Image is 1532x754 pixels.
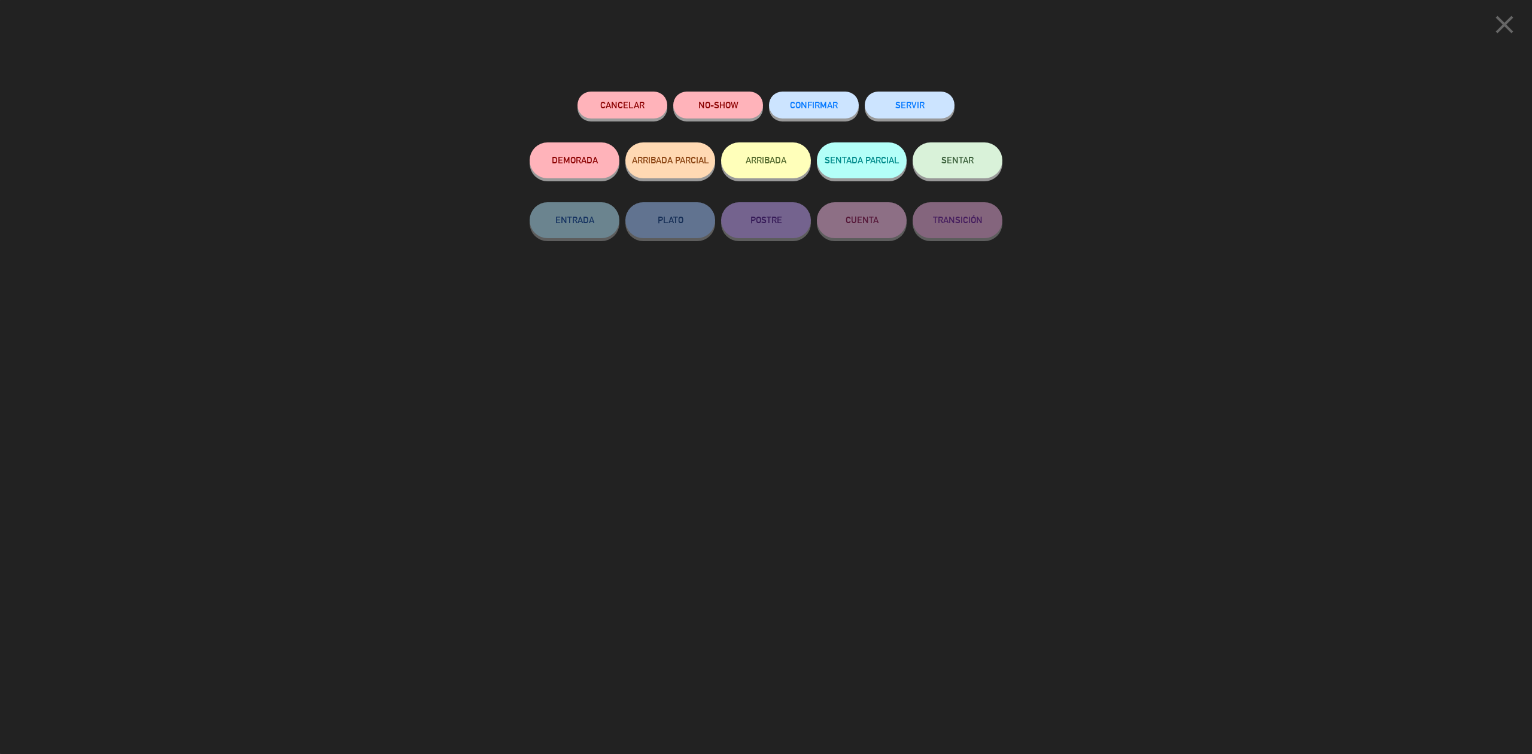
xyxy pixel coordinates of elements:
[721,142,811,178] button: ARRIBADA
[1490,10,1519,39] i: close
[941,155,974,165] span: SENTAR
[625,202,715,238] button: PLATO
[913,142,1002,178] button: SENTAR
[530,202,619,238] button: ENTRADA
[769,92,859,118] button: CONFIRMAR
[632,155,709,165] span: ARRIBADA PARCIAL
[790,100,838,110] span: CONFIRMAR
[1486,9,1523,44] button: close
[625,142,715,178] button: ARRIBADA PARCIAL
[721,202,811,238] button: POSTRE
[817,202,907,238] button: CUENTA
[913,202,1002,238] button: TRANSICIÓN
[865,92,955,118] button: SERVIR
[530,142,619,178] button: DEMORADA
[673,92,763,118] button: NO-SHOW
[817,142,907,178] button: SENTADA PARCIAL
[577,92,667,118] button: Cancelar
